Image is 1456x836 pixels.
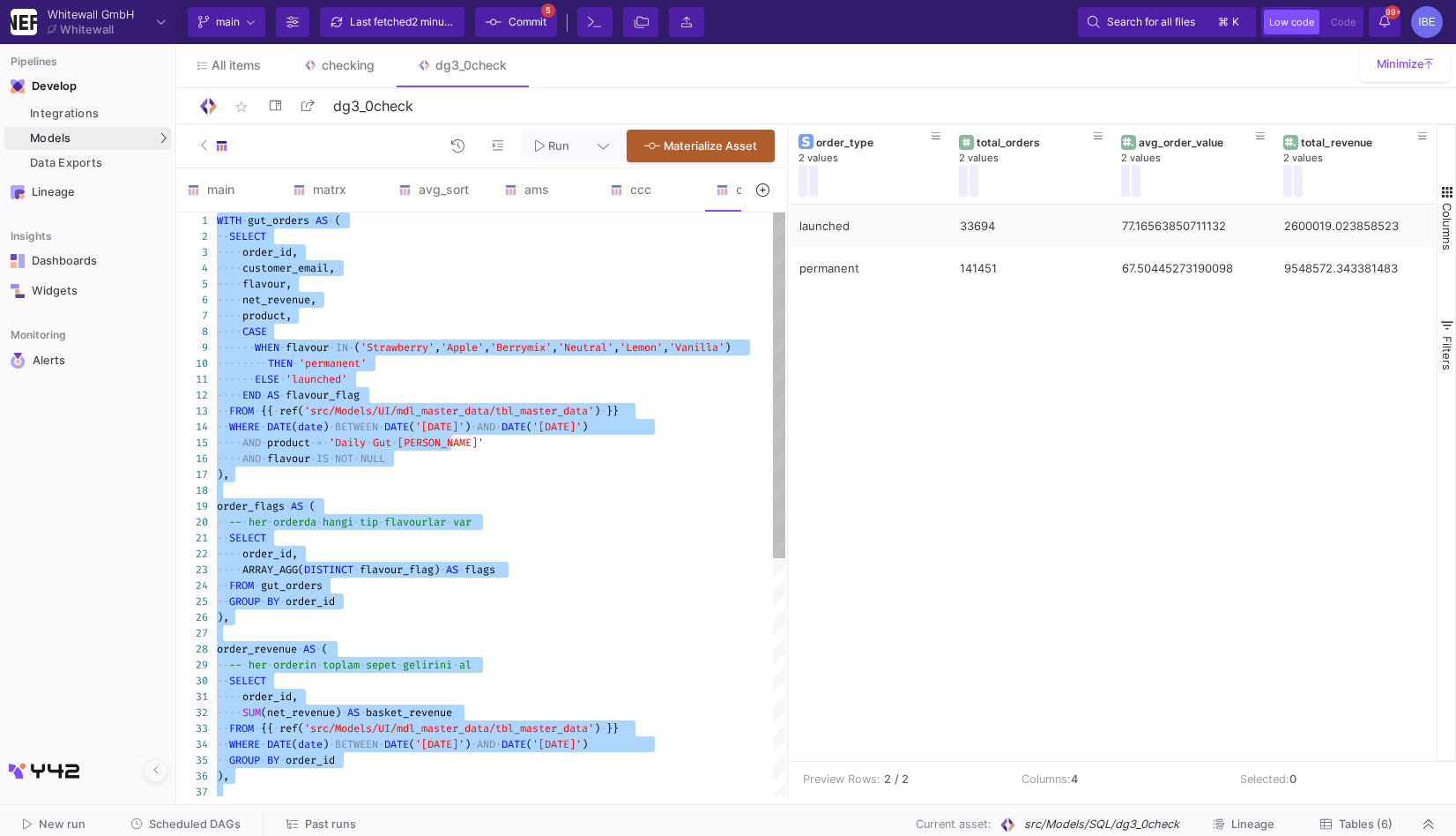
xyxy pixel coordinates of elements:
[532,420,582,434] span: '[DATE]'
[799,248,940,289] div: permanent
[471,419,477,435] span: ·
[176,435,208,451] div: 15
[176,324,208,340] div: 8
[242,371,255,387] span: ··
[242,436,261,450] span: AND
[1385,5,1400,19] span: 99+
[217,260,242,276] span: ····
[378,514,384,530] span: ·
[664,139,757,153] span: Materialize Asset
[260,593,266,609] span: ·
[176,228,208,244] div: 2
[1122,248,1265,289] div: 67.50445273190098
[610,183,623,197] img: SQL-Model type child icon
[176,482,208,498] div: 18
[1339,817,1393,831] span: Tables (6)
[606,404,619,418] span: }}
[328,213,334,228] span: ·
[267,388,279,402] span: AS
[353,514,360,530] span: ·
[241,213,248,228] span: ·
[30,107,167,121] div: Integrations
[1121,152,1266,165] div: 2 values
[229,515,241,529] span: --
[397,436,484,450] span: [PERSON_NAME]'
[1139,136,1256,149] div: avg_order_value
[391,435,397,451] span: ·
[484,340,490,355] span: ,
[32,284,146,298] div: Widgets
[323,435,329,451] span: ·
[329,436,366,450] span: 'Daily
[176,213,208,228] div: 1
[292,420,298,434] span: (
[724,340,731,355] span: )
[504,183,517,197] img: SQL-Model type child icon
[188,7,265,37] button: main
[323,420,329,434] span: )
[1411,6,1443,38] div: IBE
[490,340,552,355] span: 'Berrymix'
[286,388,360,402] span: flavour_flag
[187,183,200,197] img: SQL-Model type child icon
[316,213,328,228] span: AS
[217,451,242,467] span: ····
[217,514,229,530] span: ··
[1440,336,1454,370] span: Filters
[441,340,484,355] span: 'Apple'
[1369,7,1400,37] button: 99+
[1331,16,1356,28] span: Code
[231,96,252,117] mat-icon: star_border
[286,340,329,355] span: flavour
[1218,11,1229,33] span: ⌘
[249,658,267,672] span: her
[440,562,446,578] span: ·
[4,247,171,275] a: Navigation iconDashboards
[217,657,229,673] span: ··
[273,403,279,419] span: ·
[11,353,26,369] img: Navigation icon
[4,102,171,125] a: Integrations
[176,451,208,467] div: 16
[959,152,1103,165] div: 2 values
[229,578,254,593] span: FROM
[360,515,378,529] span: tip
[1284,248,1427,289] div: 9548572.343381483
[217,435,242,451] span: ····
[261,404,273,418] span: {{
[242,355,268,371] span: ····
[435,58,507,72] div: dg3_0check
[799,152,941,165] div: 2 values
[558,340,613,355] span: 'Neutral'
[273,515,316,529] span: orderda
[242,388,261,402] span: END
[1264,10,1319,34] button: Low code
[176,657,208,673] div: 29
[303,498,309,514] span: ·
[242,563,304,577] span: ARRAY_AGG(
[335,420,378,434] span: BETWEEN
[464,420,471,434] span: )
[176,593,208,609] div: 25
[291,499,303,513] span: AS
[613,340,620,355] span: ,
[248,213,309,228] span: gut_orders
[316,436,323,450] span: =
[610,183,695,197] div: ccc
[336,340,348,355] span: IN
[242,245,298,259] span: order_id,
[217,228,229,244] span: ··
[594,404,600,418] span: )
[229,531,266,545] span: SELECT
[285,498,291,514] span: ·
[11,9,37,35] img: YZ4Yr8zUCx6JYM5gIgaTIQYeTXdcwQjnYC8iZtTV.png
[217,546,242,562] span: ····
[176,308,208,324] div: 7
[4,277,171,305] a: Navigation iconWidgets
[477,420,495,434] span: AND
[32,254,146,268] div: Dashboards
[548,139,569,153] span: Run
[279,340,286,355] span: ·
[316,452,329,466] span: IS
[229,404,254,418] span: FROM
